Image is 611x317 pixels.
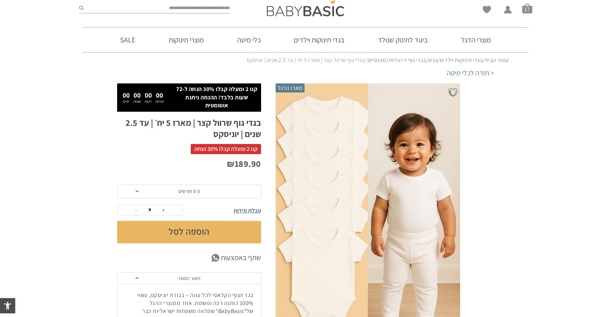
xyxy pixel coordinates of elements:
a: SALE [109,28,146,52]
img: Baby Basic בגדי תינוקות וילדים אונליין [267,0,344,16]
em: “BabyBasic” [215,307,247,315]
a: מוצרי תינוקות [158,28,215,52]
bdi: 189.90 [227,158,261,169]
p: דקות [145,100,152,103]
a: תאור המוצר [117,273,261,284]
span: מארז הדגל [276,83,305,92]
span: 0-3 חודשים [178,188,200,194]
span: סל קניות [522,3,532,13]
a: ביגוד לתינוק שנולד [367,28,439,52]
h1: בגדי גוף שרוול קצר | מארז 5 יח׳ | עד 2.5 שנים | יוניסקס [117,117,261,140]
button: + [158,205,169,215]
span: קנו 2 ומעלה קבלו 30% הנחה [191,144,261,154]
a: שתף באמצעות [117,252,261,263]
nav: Breadcrumb [103,56,509,64]
a: בגדי גוף + רגליות/מכנסיים [368,56,426,64]
input: כמות המוצר [143,205,157,215]
a: כלי מיטה [226,28,272,52]
p: שעות [133,100,141,103]
span: 00 [156,91,163,99]
span: 00 [123,91,130,99]
span: טבלת מידות [234,207,261,214]
span: שתף באמצעות [221,252,261,263]
p: קנו 2 ומעלה קבלו 30% הנחה ל-72 שעות בלבד! ההנחה ניתנת אוטומטית [176,85,257,110]
a: עמוד הבית [485,56,509,64]
span: 00 [145,91,152,99]
a: סל קניות17 [522,3,532,13]
a: בנים [428,56,438,64]
a: Wishlist [483,6,491,13]
span: 00 [133,91,141,99]
button: הוספה לסל [117,221,261,243]
span: Wishlist [483,6,491,16]
a: בגדי תינוקות וילדים [283,28,355,52]
a: מוצרי הדגל [450,28,502,52]
p: ימים [123,100,130,103]
p: שניות [156,100,164,103]
a: < חזרה לכלי מיטה [447,68,494,78]
span: ₪ [227,158,235,169]
button: - [131,205,141,215]
a: בגדי תינוקות וילדים [440,56,483,64]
